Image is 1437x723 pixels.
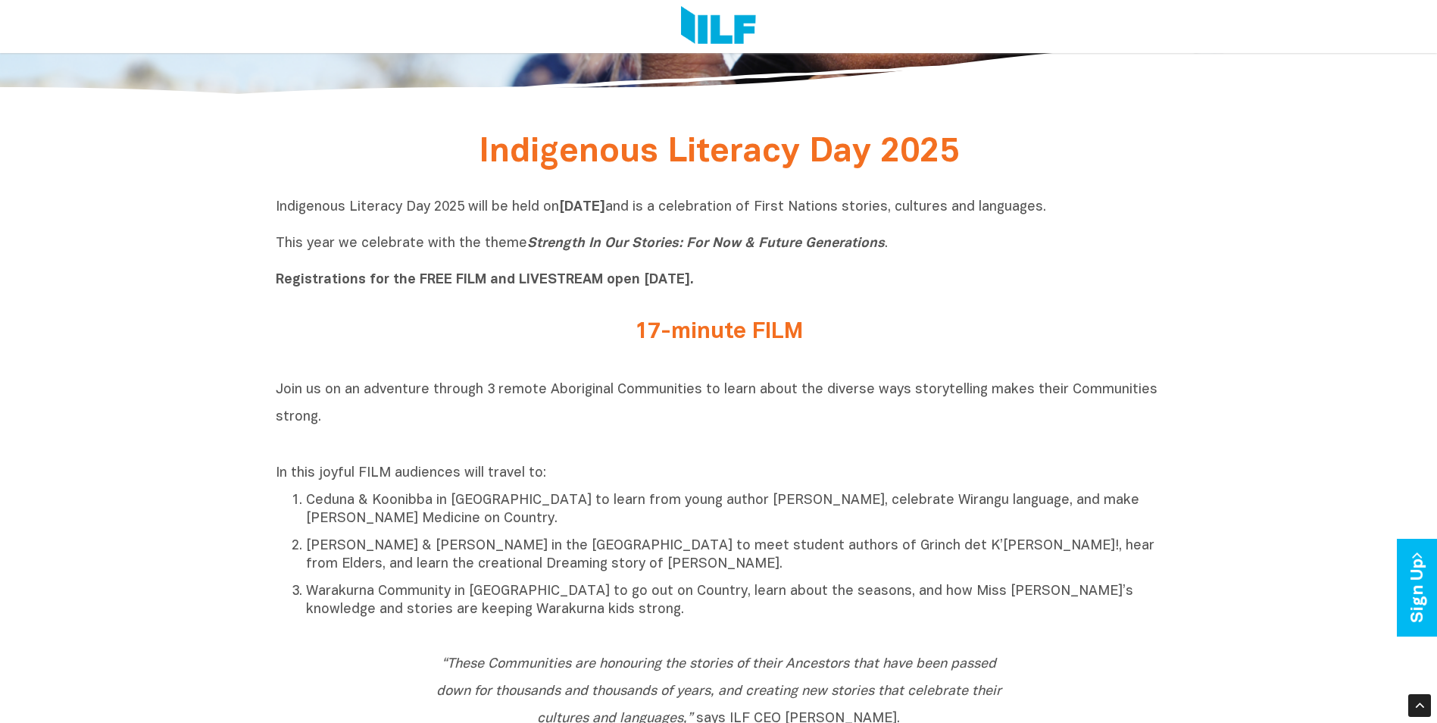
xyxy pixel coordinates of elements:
[435,320,1003,345] h2: 17-minute FILM
[559,201,605,214] b: [DATE]
[306,537,1162,574] p: [PERSON_NAME] & [PERSON_NAME] in the [GEOGRAPHIC_DATA] to meet student authors of Grinch det K’[P...
[479,137,959,168] span: Indigenous Literacy Day 2025
[276,199,1162,290] p: Indigenous Literacy Day 2025 will be held on and is a celebration of First Nations stories, cultu...
[276,274,694,286] b: Registrations for the FREE FILM and LIVESTREAM open [DATE].
[527,237,885,250] i: Strength In Our Stories: For Now & Future Generations
[276,465,1162,483] p: In this joyful FILM audiences will travel to:
[276,383,1157,424] span: Join us on an adventure through 3 remote Aboriginal Communities to learn about the diverse ways s...
[306,492,1162,528] p: Ceduna & Koonibba in [GEOGRAPHIC_DATA] to learn from young author [PERSON_NAME], celebrate Wirang...
[306,583,1162,619] p: Warakurna Community in [GEOGRAPHIC_DATA] to go out on Country, learn about the seasons, and how M...
[681,6,756,47] img: Logo
[1408,694,1431,717] div: Scroll Back to Top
